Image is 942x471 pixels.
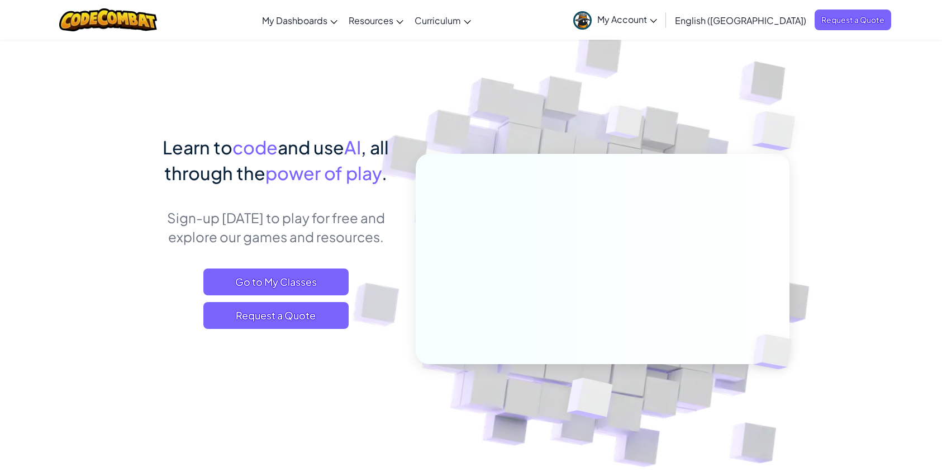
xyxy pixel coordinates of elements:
[669,5,812,35] a: English ([GEOGRAPHIC_DATA])
[265,162,382,184] span: power of play
[815,10,891,30] a: Request a Quote
[415,15,461,26] span: Curriculum
[344,136,361,158] span: AI
[278,136,344,158] span: and use
[343,5,409,35] a: Resources
[585,83,665,167] img: Overlap cubes
[568,2,663,37] a: My Account
[163,136,232,158] span: Learn to
[203,302,349,329] a: Request a Quote
[675,15,806,26] span: English ([GEOGRAPHIC_DATA])
[540,354,640,447] img: Overlap cubes
[597,13,657,25] span: My Account
[256,5,343,35] a: My Dashboards
[153,208,399,246] p: Sign-up [DATE] to play for free and explore our games and resources.
[735,311,819,393] img: Overlap cubes
[409,5,477,35] a: Curriculum
[203,269,349,295] a: Go to My Classes
[232,136,278,158] span: code
[262,15,327,26] span: My Dashboards
[382,162,387,184] span: .
[349,15,393,26] span: Resources
[730,84,826,178] img: Overlap cubes
[573,11,592,30] img: avatar
[59,8,157,31] img: CodeCombat logo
